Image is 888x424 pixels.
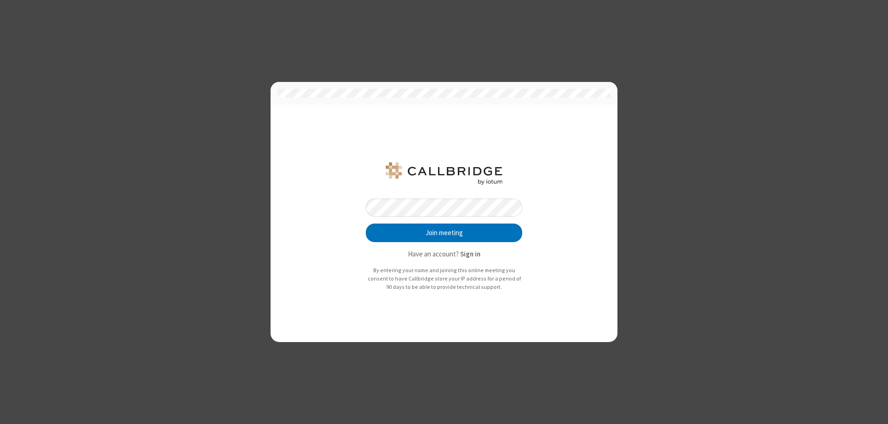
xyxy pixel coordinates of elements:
button: Sign in [460,249,481,260]
strong: Sign in [460,249,481,258]
p: Have an account? [366,249,522,260]
button: Join meeting [366,224,522,242]
p: By entering your name and joining this online meeting you consent to have Callbridge store your I... [366,266,522,291]
img: QA Selenium DO NOT DELETE OR CHANGE [384,162,504,185]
